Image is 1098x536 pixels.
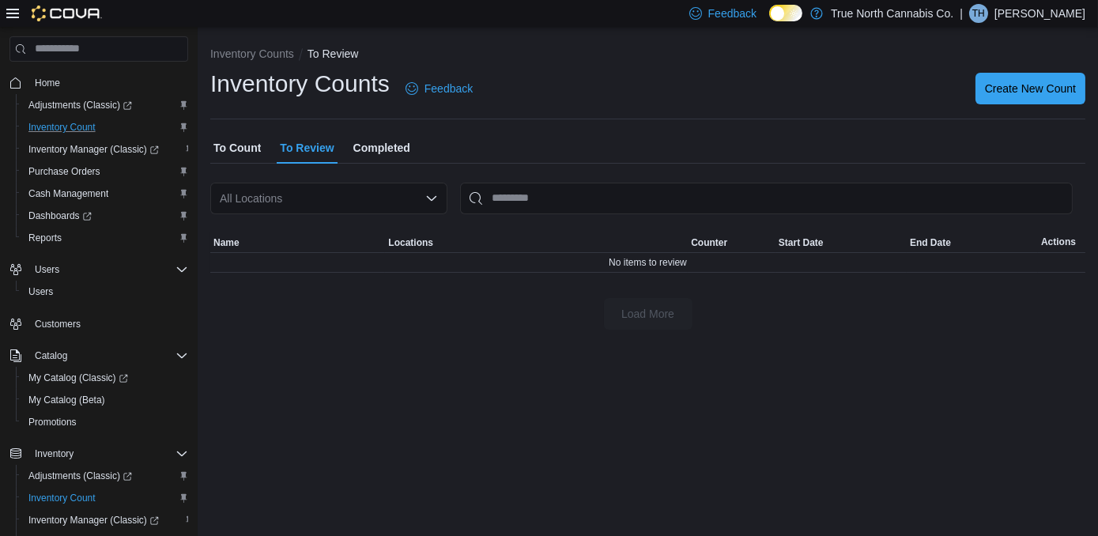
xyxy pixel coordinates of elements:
[213,236,240,249] span: Name
[22,391,111,410] a: My Catalog (Beta)
[28,492,96,504] span: Inventory Count
[210,46,1085,65] nav: An example of EuiBreadcrumbs
[960,4,963,23] p: |
[22,489,188,508] span: Inventory Count
[16,465,194,487] a: Adjustments (Classic)
[425,192,438,205] button: Open list of options
[22,368,134,387] a: My Catalog (Classic)
[28,73,188,92] span: Home
[28,470,132,482] span: Adjustments (Classic)
[385,233,688,252] button: Locations
[16,227,194,249] button: Reports
[16,116,194,138] button: Inventory Count
[22,413,83,432] a: Promotions
[985,81,1076,96] span: Create New Count
[994,4,1085,23] p: [PERSON_NAME]
[975,73,1085,104] button: Create New Count
[16,509,194,531] a: Inventory Manager (Classic)
[22,282,188,301] span: Users
[769,5,802,21] input: Dark Mode
[28,99,132,111] span: Adjustments (Classic)
[22,118,188,137] span: Inventory Count
[22,184,115,203] a: Cash Management
[210,68,390,100] h1: Inventory Counts
[910,236,951,249] span: End Date
[779,236,824,249] span: Start Date
[35,318,81,330] span: Customers
[16,367,194,389] a: My Catalog (Classic)
[460,183,1073,214] input: This is a search bar. After typing your query, hit enter to filter the results lower in the page.
[28,209,92,222] span: Dashboards
[28,187,108,200] span: Cash Management
[969,4,988,23] div: Toni Howell
[3,443,194,465] button: Inventory
[691,236,727,249] span: Counter
[35,263,59,276] span: Users
[22,489,102,508] a: Inventory Count
[28,165,100,178] span: Purchase Orders
[35,447,74,460] span: Inventory
[16,94,194,116] a: Adjustments (Classic)
[22,162,107,181] a: Purchase Orders
[621,306,674,322] span: Load More
[213,132,261,164] span: To Count
[28,143,159,156] span: Inventory Manager (Classic)
[22,206,98,225] a: Dashboards
[3,345,194,367] button: Catalog
[22,96,188,115] span: Adjustments (Classic)
[399,73,479,104] a: Feedback
[16,487,194,509] button: Inventory Count
[22,511,165,530] a: Inventory Manager (Classic)
[22,140,188,159] span: Inventory Manager (Classic)
[28,74,66,92] a: Home
[424,81,473,96] span: Feedback
[28,285,53,298] span: Users
[28,260,188,279] span: Users
[22,391,188,410] span: My Catalog (Beta)
[16,183,194,205] button: Cash Management
[28,121,96,134] span: Inventory Count
[210,47,294,60] button: Inventory Counts
[32,6,102,21] img: Cova
[28,315,87,334] a: Customers
[22,413,188,432] span: Promotions
[22,118,102,137] a: Inventory Count
[35,349,67,362] span: Catalog
[3,71,194,94] button: Home
[775,233,907,252] button: Start Date
[16,205,194,227] a: Dashboards
[16,160,194,183] button: Purchase Orders
[16,138,194,160] a: Inventory Manager (Classic)
[28,416,77,428] span: Promotions
[308,47,359,60] button: To Review
[769,21,770,22] span: Dark Mode
[28,314,188,334] span: Customers
[28,394,105,406] span: My Catalog (Beta)
[22,282,59,301] a: Users
[22,466,138,485] a: Adjustments (Classic)
[28,260,66,279] button: Users
[22,228,188,247] span: Reports
[3,312,194,335] button: Customers
[22,228,68,247] a: Reports
[688,233,775,252] button: Counter
[28,372,128,384] span: My Catalog (Classic)
[353,132,410,164] span: Completed
[3,259,194,281] button: Users
[22,184,188,203] span: Cash Management
[388,236,433,249] span: Locations
[28,514,159,527] span: Inventory Manager (Classic)
[16,411,194,433] button: Promotions
[22,511,188,530] span: Inventory Manager (Classic)
[28,232,62,244] span: Reports
[22,162,188,181] span: Purchase Orders
[22,140,165,159] a: Inventory Manager (Classic)
[22,466,188,485] span: Adjustments (Classic)
[280,132,334,164] span: To Review
[831,4,953,23] p: True North Cannabis Co.
[708,6,757,21] span: Feedback
[28,346,74,365] button: Catalog
[35,77,60,89] span: Home
[28,346,188,365] span: Catalog
[28,444,80,463] button: Inventory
